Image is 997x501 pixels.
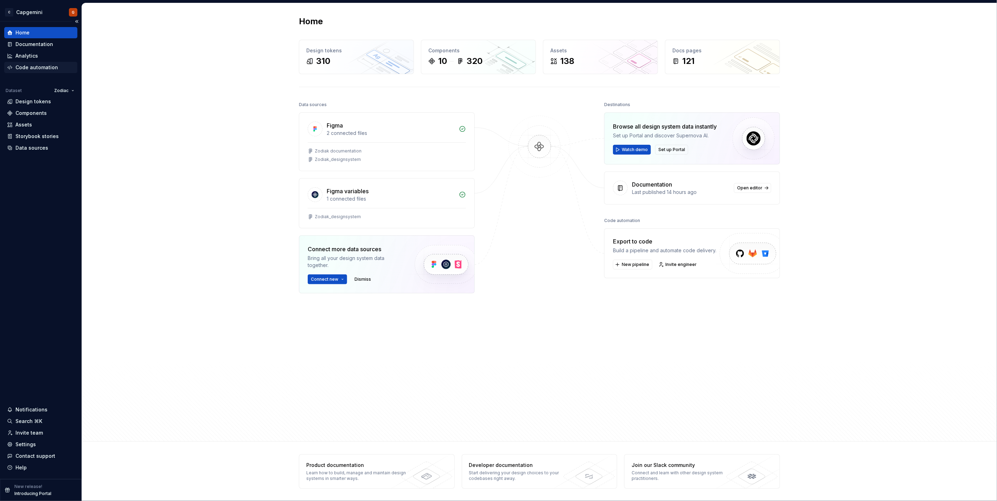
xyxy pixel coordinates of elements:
a: Data sources [4,142,77,154]
span: Watch demo [622,147,648,152]
span: Zodiac [54,88,69,93]
a: Developer documentationStart delivering your design choices to your codebases right away. [462,454,618,489]
div: Zodiak documentation [315,148,362,154]
div: Search ⌘K [15,418,42,425]
div: Notifications [15,406,47,413]
button: Notifications [4,404,77,415]
button: Collapse sidebar [72,17,82,26]
h2: Home [299,16,323,27]
a: Open editor [734,183,771,193]
button: Dismiss [351,274,374,284]
a: Invite engineer [657,260,700,269]
span: Dismiss [354,276,371,282]
a: Join our Slack communityConnect and learn with other design system practitioners. [624,454,780,489]
div: Dataset [6,88,22,93]
a: Figma2 connected filesZodiak documentationZodiak_designsystem [299,112,475,171]
div: 138 [560,56,574,67]
div: Components [428,47,529,54]
div: Design tokens [306,47,407,54]
div: Docs pages [672,47,773,54]
button: Watch demo [613,145,651,155]
div: C [5,8,13,17]
div: Set up Portal and discover Supernova AI. [613,132,717,139]
button: Set up Portal [655,145,688,155]
div: Product documentation [306,462,409,469]
button: CCapgeminiG [1,5,80,20]
a: Settings [4,439,77,450]
span: Set up Portal [658,147,685,152]
div: Connect more data sources [308,245,403,253]
div: Design tokens [15,98,51,105]
a: Figma variables1 connected filesZodiak_designsystem [299,178,475,228]
div: Invite team [15,429,43,436]
button: Help [4,462,77,473]
span: Invite engineer [665,262,697,267]
div: Bring all your design system data together. [308,255,403,269]
p: New release! [14,484,42,489]
a: Assets [4,119,77,130]
div: Home [15,29,30,36]
div: 1 connected files [327,195,455,202]
div: Destinations [604,100,630,110]
div: Zodiak_designsystem [315,214,361,220]
a: Invite team [4,427,77,438]
div: Components [15,110,47,117]
p: Introducing Portal [14,491,51,496]
a: Design tokens [4,96,77,107]
div: Last published 14 hours ago [632,189,730,196]
div: Documentation [632,180,672,189]
div: Browse all design system data instantly [613,122,717,131]
a: Components10320 [421,40,536,74]
div: Data sources [15,144,48,151]
div: Assets [550,47,651,54]
div: 121 [682,56,695,67]
a: Components [4,108,77,119]
a: Code automation [4,62,77,73]
div: Code automation [604,216,640,226]
button: Zodiac [51,86,77,96]
div: Code automation [15,64,58,71]
div: Build a pipeline and automate code delivery. [613,247,716,254]
button: New pipeline [613,260,652,269]
a: Storybook stories [4,131,77,142]
a: Docs pages121 [665,40,780,74]
div: Zodiak_designsystem [315,157,361,162]
div: Connect and learn with other design system practitioners. [632,470,734,481]
span: New pipeline [622,262,649,267]
a: Documentation [4,39,77,50]
div: Settings [15,441,36,448]
div: 10 [438,56,447,67]
div: Data sources [299,100,327,110]
button: Search ⌘K [4,416,77,427]
a: Product documentationLearn how to build, manage and maintain design systems in smarter ways. [299,454,455,489]
div: Analytics [15,52,38,59]
div: Capgemini [16,9,43,16]
div: Help [15,464,27,471]
div: 310 [316,56,330,67]
div: Assets [15,121,32,128]
button: Contact support [4,450,77,462]
a: Home [4,27,77,38]
div: 2 connected files [327,130,455,137]
div: Documentation [15,41,53,48]
a: Analytics [4,50,77,61]
a: Design tokens310 [299,40,414,74]
div: Developer documentation [469,462,571,469]
div: Learn how to build, manage and maintain design systems in smarter ways. [306,470,409,481]
div: G [72,9,75,15]
div: Join our Slack community [632,462,734,469]
a: Assets138 [543,40,658,74]
div: Figma variables [327,187,369,195]
span: Connect new [311,276,338,282]
div: Figma [327,121,343,130]
div: Contact support [15,453,55,460]
div: Storybook stories [15,133,59,140]
div: Export to code [613,237,716,246]
span: Open editor [737,185,762,191]
div: 320 [467,56,482,67]
div: Start delivering your design choices to your codebases right away. [469,470,571,481]
button: Connect new [308,274,347,284]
